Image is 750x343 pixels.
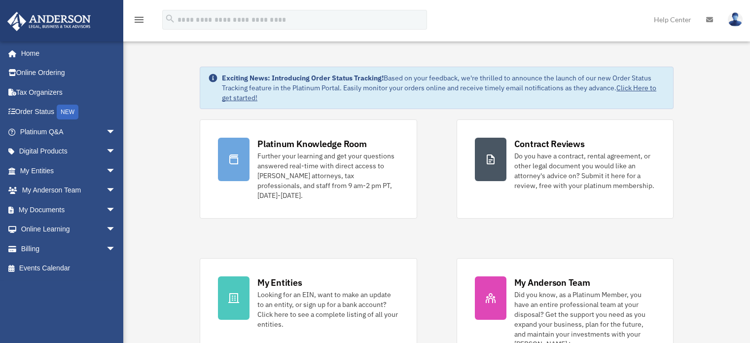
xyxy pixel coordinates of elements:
i: search [165,13,176,24]
img: User Pic [728,12,743,27]
div: Platinum Knowledge Room [257,138,367,150]
span: arrow_drop_down [106,220,126,240]
a: Tax Organizers [7,82,131,102]
div: NEW [57,105,78,119]
i: menu [133,14,145,26]
a: Online Ordering [7,63,131,83]
a: menu [133,17,145,26]
a: My Anderson Teamarrow_drop_down [7,181,131,200]
span: arrow_drop_down [106,161,126,181]
span: arrow_drop_down [106,200,126,220]
a: Platinum Q&Aarrow_drop_down [7,122,131,142]
a: Home [7,43,126,63]
div: My Entities [257,276,302,289]
span: arrow_drop_down [106,181,126,201]
div: My Anderson Team [514,276,590,289]
div: Further your learning and get your questions answered real-time with direct access to [PERSON_NAM... [257,151,398,200]
a: Order StatusNEW [7,102,131,122]
a: My Entitiesarrow_drop_down [7,161,131,181]
div: Contract Reviews [514,138,585,150]
a: Online Learningarrow_drop_down [7,220,131,239]
a: Contract Reviews Do you have a contract, rental agreement, or other legal document you would like... [457,119,674,219]
a: Platinum Knowledge Room Further your learning and get your questions answered real-time with dire... [200,119,417,219]
a: Billingarrow_drop_down [7,239,131,259]
strong: Exciting News: Introducing Order Status Tracking! [222,74,384,82]
a: Events Calendar [7,259,131,278]
a: My Documentsarrow_drop_down [7,200,131,220]
div: Do you have a contract, rental agreement, or other legal document you would like an attorney's ad... [514,151,655,191]
a: Digital Productsarrow_drop_down [7,142,131,161]
a: Click Here to get started! [222,83,656,102]
img: Anderson Advisors Platinum Portal [4,12,94,31]
span: arrow_drop_down [106,142,126,162]
div: Based on your feedback, we're thrilled to announce the launch of our new Order Status Tracking fe... [222,73,665,103]
span: arrow_drop_down [106,239,126,259]
span: arrow_drop_down [106,122,126,142]
div: Looking for an EIN, want to make an update to an entity, or sign up for a bank account? Click her... [257,290,398,329]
